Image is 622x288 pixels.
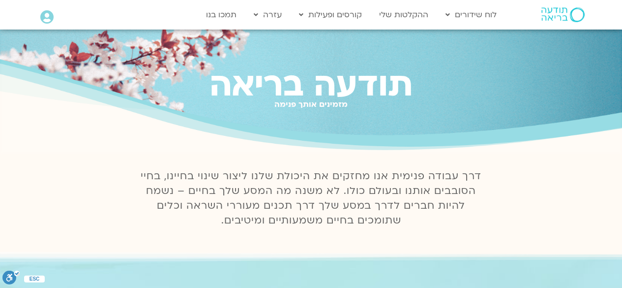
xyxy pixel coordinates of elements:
img: תודעה בריאה [541,7,585,22]
a: לוח שידורים [441,5,502,24]
a: עזרה [249,5,287,24]
a: ההקלטות שלי [374,5,433,24]
a: קורסים ופעילות [294,5,367,24]
p: דרך עבודה פנימית אנו מחזקים את היכולת שלנו ליצור שינוי בחיינו, בחיי הסובבים אותנו ובעולם כולו. לא... [135,169,487,228]
a: תמכו בנו [201,5,241,24]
